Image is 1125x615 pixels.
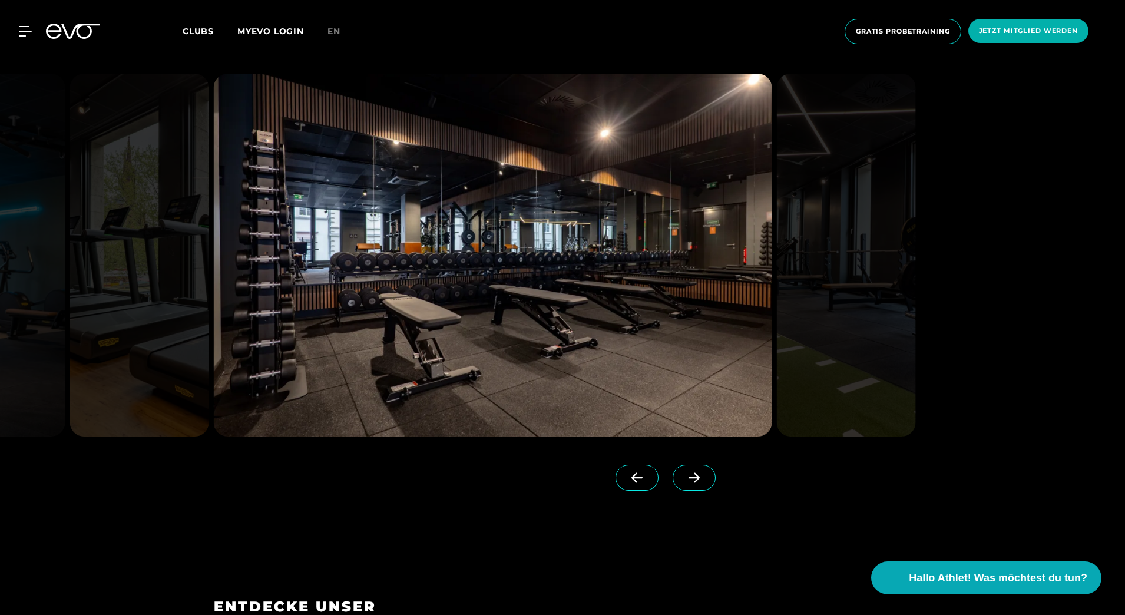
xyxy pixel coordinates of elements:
span: Hallo Athlet! Was möchtest du tun? [909,570,1087,586]
a: Jetzt Mitglied werden [965,19,1092,44]
span: Gratis Probetraining [856,27,950,37]
img: evofitness [776,74,916,437]
button: Hallo Athlet! Was möchtest du tun? [871,561,1101,594]
img: evofitness [70,74,209,437]
a: Gratis Probetraining [841,19,965,44]
a: Clubs [183,25,237,37]
span: Clubs [183,26,214,37]
a: en [327,25,355,38]
a: MYEVO LOGIN [237,26,304,37]
img: evofitness [214,74,772,437]
span: en [327,26,340,37]
span: Jetzt Mitglied werden [979,26,1078,36]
